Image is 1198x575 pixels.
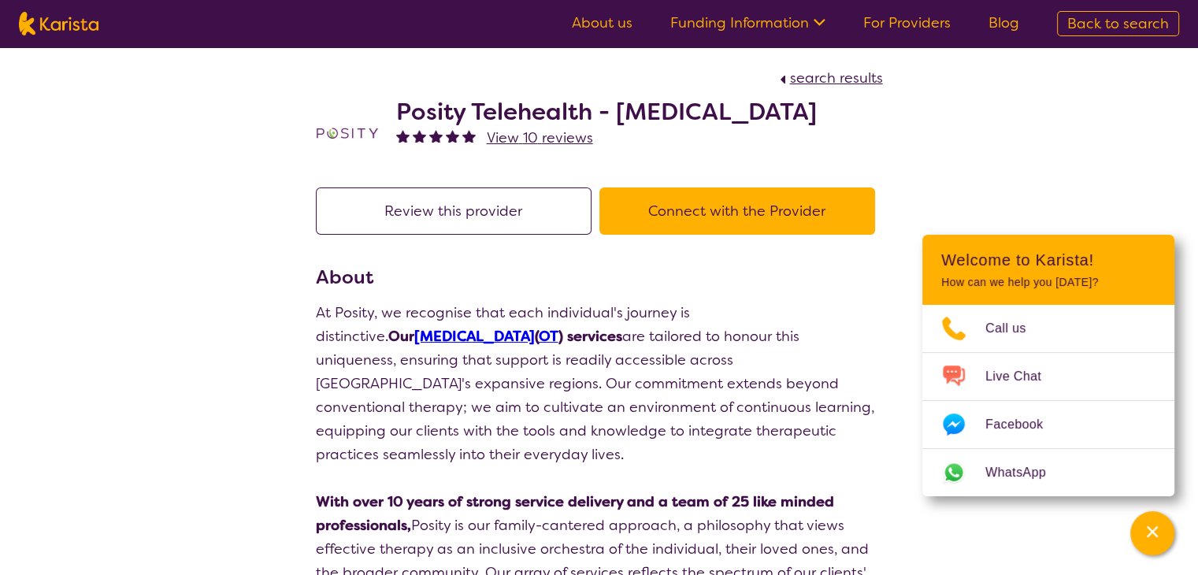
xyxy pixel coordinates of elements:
img: fullstar [429,129,443,143]
div: Channel Menu [922,235,1174,496]
a: About us [572,13,632,32]
span: Facebook [985,413,1062,436]
span: search results [790,69,883,87]
a: View 10 reviews [487,126,593,150]
a: Connect with the Provider [599,202,883,221]
a: Funding Information [670,13,825,32]
p: How can we help you [DATE]? [941,276,1155,289]
a: OT [539,327,558,346]
span: WhatsApp [985,461,1065,484]
img: Karista logo [19,12,98,35]
button: Review this provider [316,187,592,235]
a: For Providers [863,13,951,32]
a: Review this provider [316,202,599,221]
span: View 10 reviews [487,128,593,147]
ul: Choose channel [922,305,1174,496]
h2: Posity Telehealth - [MEDICAL_DATA] [396,98,817,126]
button: Channel Menu [1130,511,1174,555]
a: [MEDICAL_DATA] [414,327,535,346]
a: Web link opens in a new tab. [922,449,1174,496]
span: Call us [985,317,1045,340]
span: Live Chat [985,365,1060,388]
button: Connect with the Provider [599,187,875,235]
a: Back to search [1057,11,1179,36]
img: fullstar [396,129,410,143]
h3: About [316,263,883,291]
img: fullstar [462,129,476,143]
img: fullstar [413,129,426,143]
p: At Posity, we recognise that each individual's journey is distinctive. are tailored to honour thi... [316,301,883,466]
img: t1bslo80pcylnzwjhndq.png [316,102,379,165]
strong: Our ( ) services [388,327,622,346]
a: search results [776,69,883,87]
a: Blog [988,13,1019,32]
img: fullstar [446,129,459,143]
span: Back to search [1067,14,1169,33]
h2: Welcome to Karista! [941,250,1155,269]
strong: With over 10 years of strong service delivery and a team of 25 like minded professionals, [316,492,834,535]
